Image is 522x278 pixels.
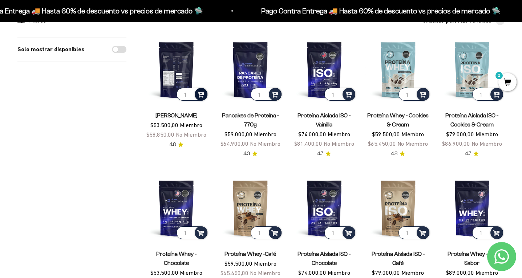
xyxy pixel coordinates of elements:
[317,150,323,158] span: 4.7
[446,269,474,276] span: $89.000,00
[446,131,474,137] span: $79.000,00
[150,122,178,128] span: $53.500,00
[391,150,405,158] a: 4.84.8 de 5.0 estrellas
[169,141,183,149] a: 4.84.8 de 5.0 estrellas
[328,131,350,137] span: Miembro
[254,260,276,267] span: Miembro
[156,251,197,266] a: Proteína Whey - Chocolate
[220,140,248,147] span: $64.900,00
[495,71,503,80] mark: 2
[224,251,276,257] a: Proteína Whey -Café
[144,37,209,102] img: Proteína Whey - Vainilla
[169,141,176,149] span: 4.8
[472,140,502,147] span: No Miembro
[250,140,280,147] span: No Miembro
[372,131,400,137] span: $59.500,00
[442,140,470,147] span: $86.900,00
[224,131,252,137] span: $59.000,00
[294,140,322,147] span: $81.400,00
[150,269,178,276] span: $53.500,00
[155,112,198,118] a: [PERSON_NAME]
[328,269,350,276] span: Miembro
[222,112,279,128] a: Pancakes de Proteína - 770g
[401,269,424,276] span: Miembro
[243,150,250,158] span: 4.3
[180,269,202,276] span: Miembro
[476,269,498,276] span: Miembro
[220,270,248,276] span: $65.450,00
[298,131,326,137] span: $74.000,00
[372,269,400,276] span: $79.000,00
[243,150,258,158] a: 4.34.3 de 5.0 estrellas
[465,150,479,158] a: 4.74.7 de 5.0 estrellas
[401,131,424,137] span: Miembro
[254,131,276,137] span: Miembro
[298,269,326,276] span: $74.000,00
[372,251,425,266] a: Proteína Aislada ISO - Café
[324,140,354,147] span: No Miembro
[224,260,252,267] span: $59.500,00
[180,122,202,128] span: Miembro
[397,140,428,147] span: No Miembro
[250,270,280,276] span: No Miembro
[367,112,429,128] a: Proteína Whey - Cookies & Cream
[476,131,498,137] span: Miembro
[176,131,206,138] span: No Miembro
[498,79,517,87] a: 2
[465,150,471,158] span: 4.7
[317,150,331,158] a: 4.74.7 de 5.0 estrellas
[258,5,498,17] p: Pago Contra Entrega 🚚 Hasta 60% de descuento vs precios de mercado 🛸
[368,140,396,147] span: $65.450,00
[146,131,174,138] span: $58.850,00
[298,112,351,128] a: Proteína Aislada ISO - Vainilla
[448,251,497,266] a: Proteína Whey - Sin Sabor
[298,251,351,266] a: Proteína Aislada ISO - Chocolate
[17,45,84,54] label: Solo mostrar disponibles
[445,112,498,128] a: Proteína Aislada ISO - Cookies & Cream
[391,150,397,158] span: 4.8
